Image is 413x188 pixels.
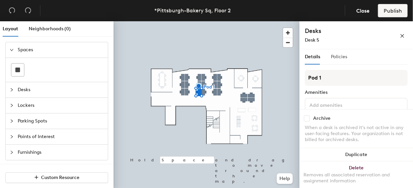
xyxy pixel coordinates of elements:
[5,4,19,17] button: Undo (⌘ + Z)
[18,129,104,144] span: Points of Interest
[308,100,368,108] input: Add amenities
[10,103,14,107] span: collapsed
[305,125,408,143] div: When a desk is archived it's not active in any user-facing features. Your organization is not bil...
[356,8,370,14] span: Close
[10,150,14,154] span: collapsed
[331,54,347,60] span: Policies
[155,6,231,15] div: *Pittsburgh-Bakery Sq, Floor 2
[10,119,14,123] span: collapsed
[305,37,319,43] span: Desk 5
[18,98,104,113] span: Lockers
[41,175,80,180] span: Custom Resource
[305,54,320,60] span: Details
[29,26,71,32] span: Neighborhoods (0)
[18,113,104,129] span: Parking Spots
[305,90,408,95] div: Amenities
[18,42,104,58] span: Spaces
[18,145,104,160] span: Furnishings
[351,4,375,17] button: Close
[299,148,413,161] button: Duplicate
[10,88,14,92] span: collapsed
[277,173,293,184] button: Help
[3,26,18,32] span: Layout
[10,135,14,139] span: collapsed
[378,4,408,17] button: Publish
[21,4,35,17] button: Redo (⌘ + ⇧ + Z)
[5,172,108,183] button: Custom Resource
[9,7,15,14] span: undo
[10,48,14,52] span: expanded
[305,27,378,35] h4: Desks
[18,82,104,97] span: Desks
[400,34,405,38] span: close
[313,116,331,121] div: Archive
[303,172,409,184] div: Removes all associated reservation and assignment information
